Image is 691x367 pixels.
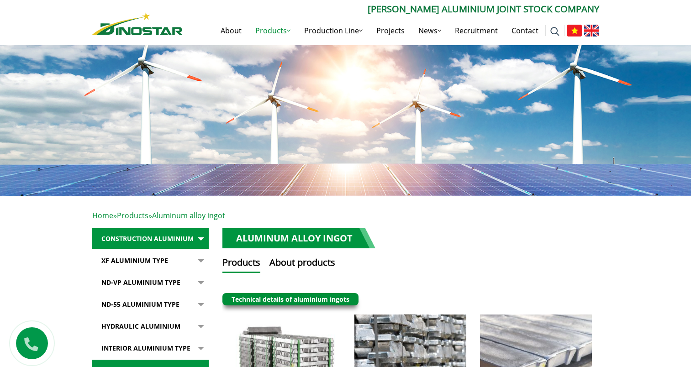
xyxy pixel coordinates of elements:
a: Hydraulic Aluminium [92,316,209,337]
a: Recruitment [448,16,505,45]
span: » » [92,210,225,220]
img: Nhôm Dinostar [92,12,183,35]
a: Technical details of aluminium ingots [232,295,349,304]
a: Construction Aluminium [92,228,209,249]
a: Production Line [297,16,369,45]
span: Aluminum alloy ingot [152,210,225,220]
a: XF Aluminium type [92,250,209,271]
a: News [411,16,448,45]
a: ND-55 Aluminium type [92,294,209,315]
p: [PERSON_NAME] Aluminium Joint Stock Company [183,2,599,16]
a: ND-VP Aluminium type [92,272,209,293]
button: About products [269,256,335,273]
button: Products [222,256,260,273]
img: Tiếng Việt [567,25,582,37]
a: Products [248,16,297,45]
img: English [584,25,599,37]
a: Interior Aluminium Type [92,338,209,359]
a: Projects [369,16,411,45]
img: search [550,27,559,36]
h1: Aluminum alloy ingot [222,228,375,248]
a: Home [92,210,113,220]
a: Contact [505,16,545,45]
a: About [214,16,248,45]
a: Products [117,210,148,220]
